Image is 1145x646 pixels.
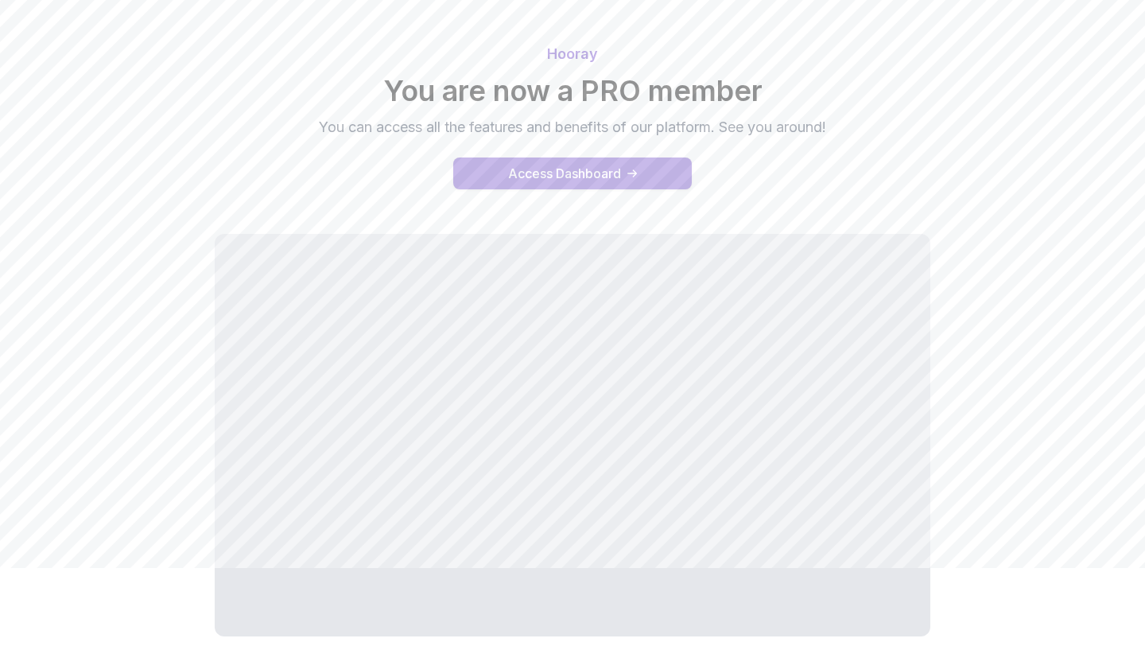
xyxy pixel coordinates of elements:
[305,116,840,138] p: You can access all the features and benefits of our platform. See you around!
[453,158,692,189] a: access-dashboard
[16,43,1129,65] p: Hooray
[16,75,1129,107] h2: You are now a PRO member
[215,234,930,636] iframe: welcome
[453,158,692,189] button: Access Dashboard
[508,164,621,183] div: Access Dashboard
